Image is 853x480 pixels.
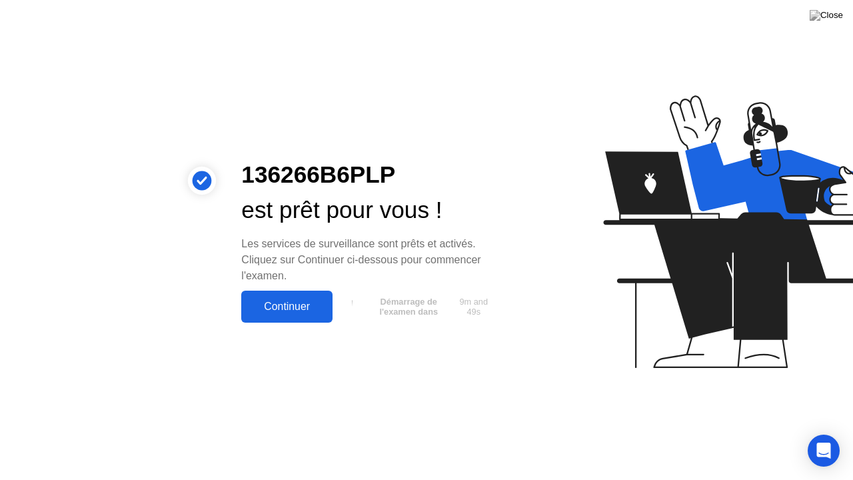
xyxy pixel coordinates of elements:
[245,301,329,313] div: Continuer
[241,291,333,323] button: Continuer
[810,10,843,21] img: Close
[241,193,496,228] div: est prêt pour vous !
[241,157,496,193] div: 136266B6PLP
[456,297,491,317] span: 9m and 49s
[339,294,496,319] button: Démarrage de l'examen dans9m and 49s
[808,435,840,467] div: Open Intercom Messenger
[241,236,496,284] div: Les services de surveillance sont prêts et activés. Cliquez sur Continuer ci-dessous pour commenc...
